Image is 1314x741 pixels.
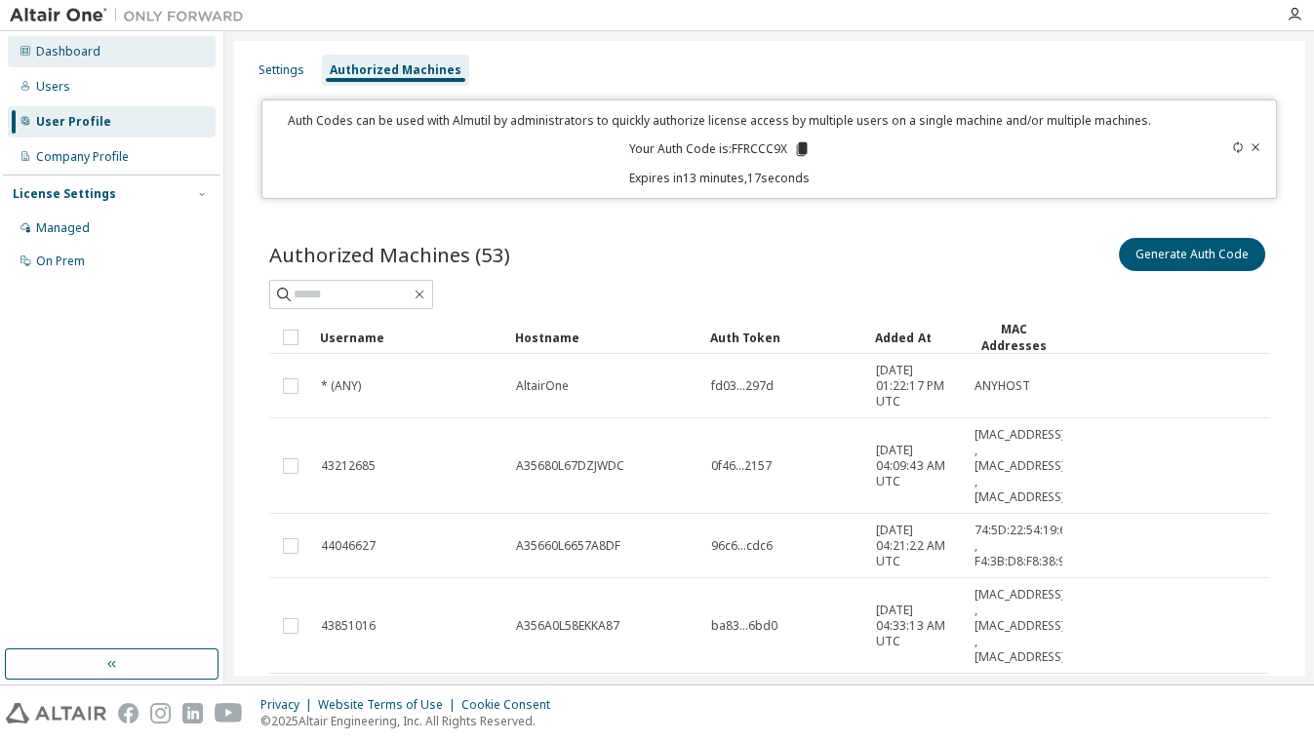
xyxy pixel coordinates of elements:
div: User Profile [36,114,111,130]
div: Authorized Machines [330,62,461,78]
p: © 2025 Altair Engineering, Inc. All Rights Reserved. [260,713,562,729]
span: [DATE] 04:33:13 AM UTC [876,603,956,649]
img: linkedin.svg [182,703,203,723]
span: 43212685 [321,458,376,474]
span: 43851016 [321,618,376,634]
div: Company Profile [36,149,129,165]
p: Expires in 13 minutes, 17 seconds [274,170,1165,186]
div: Settings [259,62,304,78]
div: Website Terms of Use [318,697,461,713]
span: 44046627 [321,538,376,554]
div: Dashboard [36,44,100,59]
div: Privacy [260,697,318,713]
img: altair_logo.svg [6,703,106,723]
span: [MAC_ADDRESS] , [MAC_ADDRESS] , [MAC_ADDRESS] [974,587,1064,665]
span: fd03...297d [711,378,774,394]
span: ANYHOST [974,378,1029,394]
div: Auth Token [710,322,859,353]
span: 0f46...2157 [711,458,772,474]
span: 74:5D:22:54:19:6D , F4:3B:D8:F8:38:9C [974,523,1074,569]
div: Cookie Consent [461,697,562,713]
span: A356A0L58EKKA87 [516,618,619,634]
div: License Settings [13,186,116,202]
img: instagram.svg [150,703,171,723]
span: 96c6...cdc6 [711,538,773,554]
span: [DATE] 04:21:22 AM UTC [876,523,956,569]
div: Username [320,322,499,353]
span: ba83...6bd0 [711,618,777,634]
div: Managed [36,220,90,236]
span: [DATE] 01:22:17 PM UTC [876,363,956,409]
p: Auth Codes can be used with Almutil by administrators to quickly authorize license access by mult... [274,112,1165,129]
img: youtube.svg [215,703,243,723]
span: Authorized Machines (53) [269,241,510,268]
span: A35660L6657A8DF [516,538,620,554]
img: facebook.svg [118,703,139,723]
span: [DATE] 04:09:43 AM UTC [876,443,956,489]
span: A35680L67DZJWDC [516,458,624,474]
span: [MAC_ADDRESS] , [MAC_ADDRESS] , [MAC_ADDRESS] [974,427,1064,505]
div: On Prem [36,253,85,269]
button: Generate Auth Code [1119,238,1265,271]
p: Your Auth Code is: FFRCCC9X [629,140,811,158]
div: Added At [875,322,957,353]
div: Users [36,79,70,95]
img: Altair One [10,6,254,25]
div: MAC Addresses [973,321,1055,354]
div: Hostname [515,322,695,353]
span: * (ANY) [321,378,361,394]
span: AltairOne [516,378,569,394]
